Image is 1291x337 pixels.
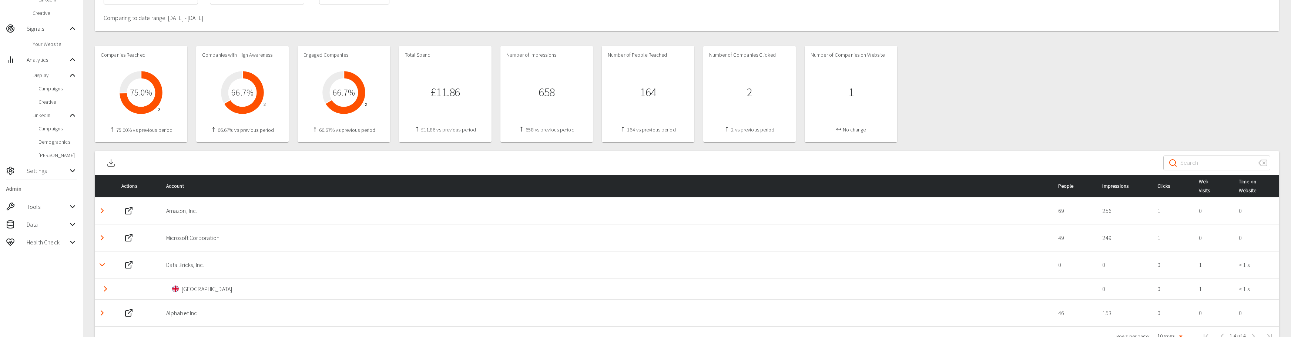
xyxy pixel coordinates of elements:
span: Analytics [27,55,68,64]
div: Web Visits [1199,177,1227,195]
span: People [1058,181,1086,190]
p: 1 [1157,206,1187,215]
h4: Number of Companies on Website [811,52,891,59]
div: Clicks [1157,181,1187,190]
h4: Number of People Reached [608,52,688,59]
p: 0 [1157,284,1187,293]
p: 0 [1199,233,1227,242]
h4: Engaged Companies [304,52,384,59]
h4: 658 vs previous period [506,127,587,133]
span: [PERSON_NAME] [38,151,77,159]
h4: No change [811,127,891,133]
span: Demographics [38,138,77,146]
p: Data Bricks, Inc. [166,260,1046,269]
button: Web Site [121,257,136,272]
h2: 66.7 % [231,87,254,98]
span: Signals [27,24,68,33]
tspan: 2 [264,103,266,107]
div: People [1058,181,1091,190]
span: Settings [27,166,68,175]
h4: Total Spend [405,52,486,59]
span: Creative [33,9,77,17]
div: Time on Website [1239,177,1273,195]
h1: £11.86 [430,86,460,99]
p: 69 [1058,206,1091,215]
button: Web Site [121,230,136,245]
h1: 658 [539,86,555,99]
h2: 75.0 % [130,87,152,98]
button: Detail panel visibility toggle [95,203,110,218]
p: 49 [1058,233,1091,242]
h4: Number of Impressions [506,52,587,59]
button: Download [104,151,118,175]
button: Detail panel visibility toggle [95,306,110,320]
p: 0 [1157,260,1187,269]
p: Microsoft Corporation [166,233,1046,242]
span: Health Check [27,238,68,247]
span: Your Website [33,40,77,48]
h1: 1 [848,86,854,99]
button: Web Site [121,203,136,218]
p: Amazon, Inc. [166,206,1046,215]
p: 249 [1102,233,1146,242]
span: Creative [38,98,77,106]
p: 1 [1157,233,1187,242]
img: gb [172,286,179,292]
h2: 66.7 % [333,87,355,98]
p: 0 [1239,308,1273,317]
p: 256 [1102,206,1146,215]
h4: 2 vs previous period [709,127,790,133]
p: 0 [1199,206,1227,215]
div: Account [166,181,1046,190]
p: 1 [1199,284,1227,293]
p: < 1 s [1239,284,1273,293]
p: 1 [1199,260,1227,269]
p: 0 [1102,284,1146,293]
input: Search [1180,153,1253,173]
svg: Search [1168,159,1177,167]
button: Web Site [121,306,136,320]
tspan: 2 [365,103,367,107]
p: 0 [1199,308,1227,317]
span: Clicks [1157,181,1182,190]
span: Display [33,71,68,79]
p: 46 [1058,308,1091,317]
span: Data [27,220,68,229]
span: Account [166,181,196,190]
span: Tools [27,202,68,211]
p: Comparing to date range: [DATE] - [DATE] [104,13,203,22]
span: Campaigns [38,125,77,132]
h1: 2 [747,86,752,99]
span: Web Visits [1199,177,1223,195]
h4: Number of Companies Clicked [709,52,790,59]
p: 153 [1102,308,1146,317]
h4: Companies Reached [101,52,181,59]
p: 0 [1102,260,1146,269]
button: Detail panel visibility toggle [95,230,110,245]
p: 0 [1157,308,1187,317]
h4: £11.86 vs previous period [405,127,486,133]
h4: 66.67% vs previous period [202,127,283,134]
button: Detail panel visibility toggle [98,281,113,296]
p: 0 [1058,260,1091,269]
h4: 164 vs previous period [608,127,688,133]
div: Actions [121,181,154,190]
span: LinkedIn [33,111,68,119]
h4: 66.67% vs previous period [304,127,384,134]
div: Impressions [1102,181,1146,190]
p: Alphabet Inc [166,308,1046,317]
span: Actions [121,181,149,190]
p: [GEOGRAPHIC_DATA] [182,284,232,293]
tspan: 3 [158,107,161,112]
p: 0 [1239,233,1273,242]
h4: Companies with High Awareness [202,52,283,59]
span: Time on Website [1239,177,1270,195]
span: Impressions [1102,181,1140,190]
button: Detail panel visibility toggle [95,257,110,272]
h1: 164 [640,86,656,99]
p: < 1 s [1239,260,1273,269]
span: Campaigns [38,85,77,92]
h4: 75.00% vs previous period [101,127,181,134]
p: 0 [1239,206,1273,215]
